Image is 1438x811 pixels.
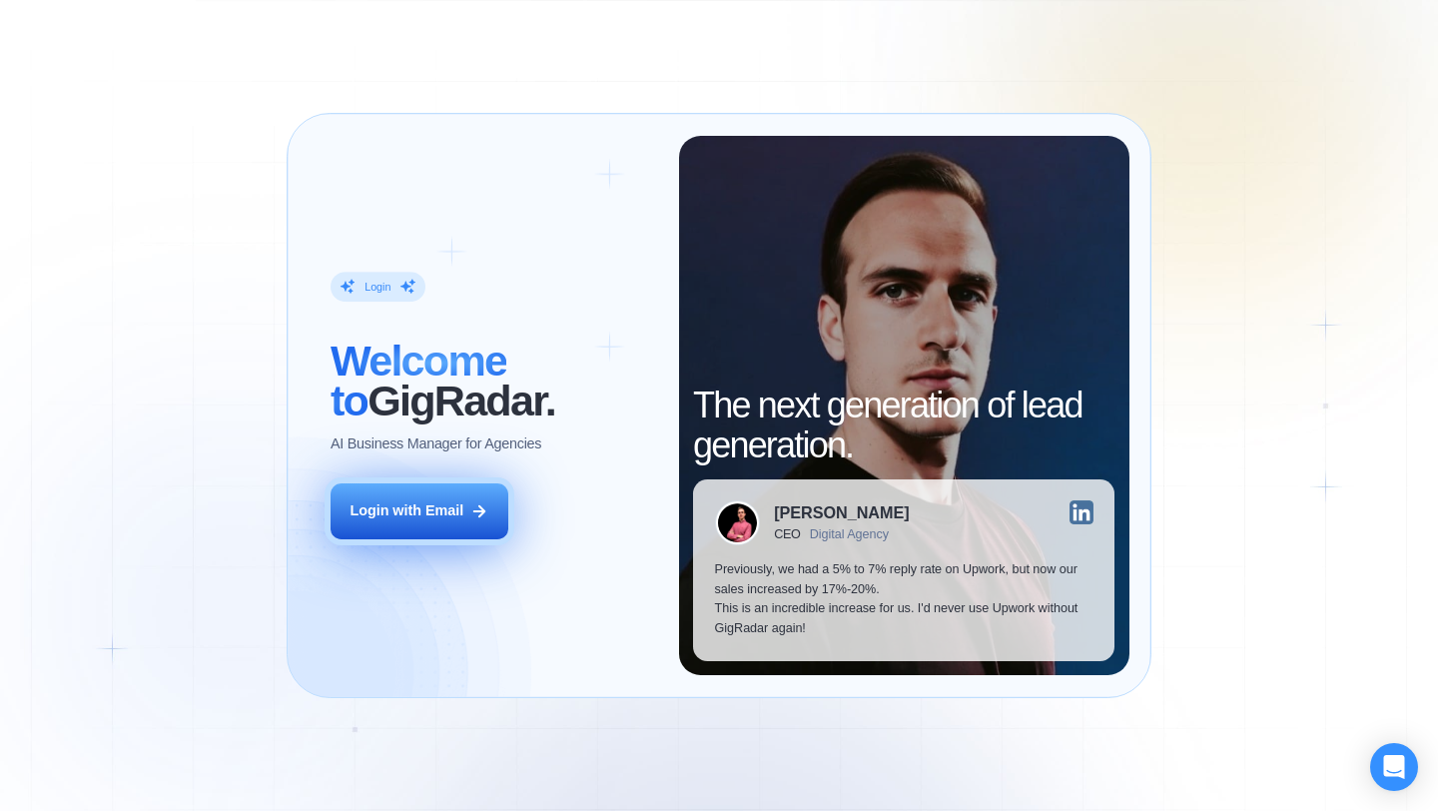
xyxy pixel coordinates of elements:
[693,386,1114,464] h2: The next generation of lead generation.
[331,342,657,420] h2: ‍ GigRadar.
[331,337,506,424] span: Welcome to
[331,434,541,454] p: AI Business Manager for Agencies
[331,483,508,539] button: Login with Email
[364,280,390,294] div: Login
[350,501,463,521] div: Login with Email
[715,560,1093,639] p: Previously, we had a 5% to 7% reply rate on Upwork, but now our sales increased by 17%-20%. This ...
[810,527,889,541] div: Digital Agency
[774,504,909,520] div: [PERSON_NAME]
[1370,743,1418,791] div: Open Intercom Messenger
[774,527,801,541] div: CEO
